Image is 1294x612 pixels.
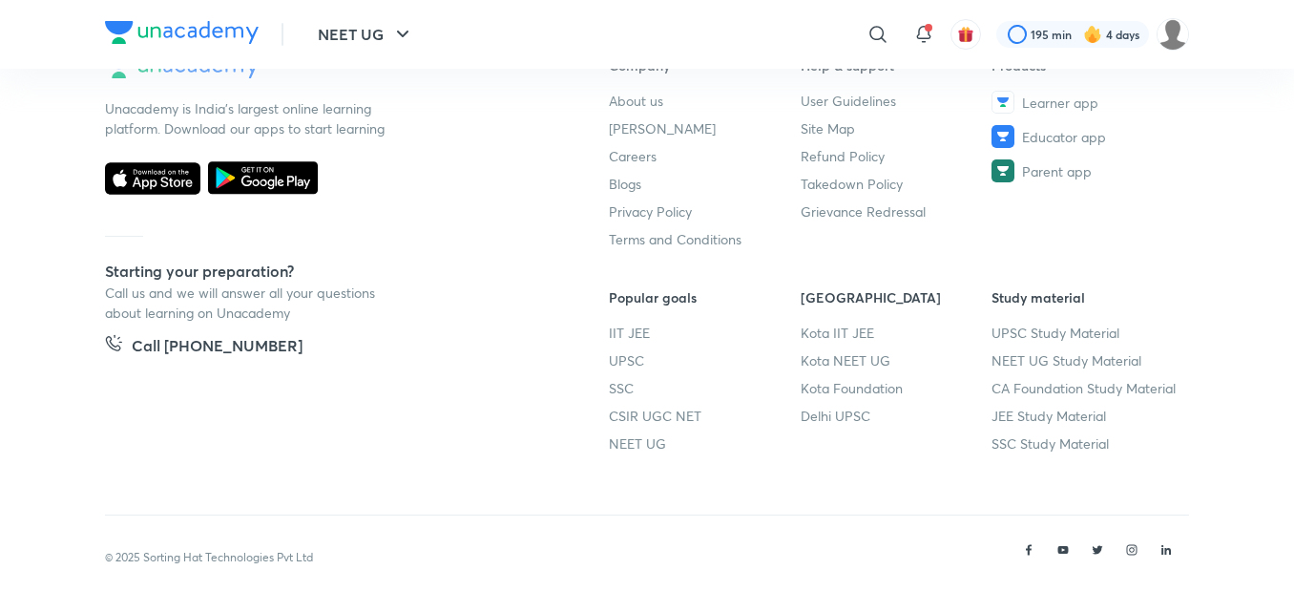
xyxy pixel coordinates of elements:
[609,201,801,222] a: Privacy Policy
[609,350,801,370] a: UPSC
[105,55,548,83] a: Company Logo
[801,287,992,307] h6: [GEOGRAPHIC_DATA]
[991,406,1183,426] a: JEE Study Material
[105,21,259,49] a: Company Logo
[991,287,1183,307] h6: Study material
[991,159,1014,182] img: Parent app
[801,201,992,222] a: Grievance Redressal
[801,350,992,370] a: Kota NEET UG
[991,433,1183,454] a: SSC Study Material
[609,433,801,454] a: NEET UG
[991,125,1183,148] a: Educator app
[957,26,974,43] img: avatar
[1022,127,1106,147] span: Educator app
[105,334,303,361] a: Call [PHONE_NUMBER]
[609,287,801,307] h6: Popular goals
[801,378,992,398] a: Kota Foundation
[609,91,801,111] a: About us
[105,98,391,138] p: Unacademy is India’s largest online learning platform. Download our apps to start learning
[609,118,801,138] a: [PERSON_NAME]
[609,146,801,166] a: Careers
[609,174,801,194] a: Blogs
[801,91,992,111] a: User Guidelines
[801,118,992,138] a: Site Map
[306,15,426,53] button: NEET UG
[105,21,259,44] img: Company Logo
[105,283,391,323] p: Call us and we will answer all your questions about learning on Unacademy
[991,125,1014,148] img: Educator app
[609,378,801,398] a: SSC
[991,91,1014,114] img: Learner app
[609,323,801,343] a: IIT JEE
[105,260,548,283] h5: Starting your preparation?
[801,323,992,343] a: Kota IIT JEE
[105,549,313,566] p: © 2025 Sorting Hat Technologies Pvt Ltd
[1157,18,1189,51] img: Saniya Mustafa
[801,174,992,194] a: Takedown Policy
[1022,161,1092,181] span: Parent app
[991,378,1183,398] a: CA Foundation Study Material
[609,406,801,426] a: CSIR UGC NET
[609,146,657,166] span: Careers
[991,350,1183,370] a: NEET UG Study Material
[991,323,1183,343] a: UPSC Study Material
[991,159,1183,182] a: Parent app
[991,91,1183,114] a: Learner app
[1022,93,1098,113] span: Learner app
[1083,25,1102,44] img: streak
[950,19,981,50] button: avatar
[801,146,992,166] a: Refund Policy
[801,406,992,426] a: Delhi UPSC
[609,229,801,249] a: Terms and Conditions
[132,334,303,361] h5: Call [PHONE_NUMBER]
